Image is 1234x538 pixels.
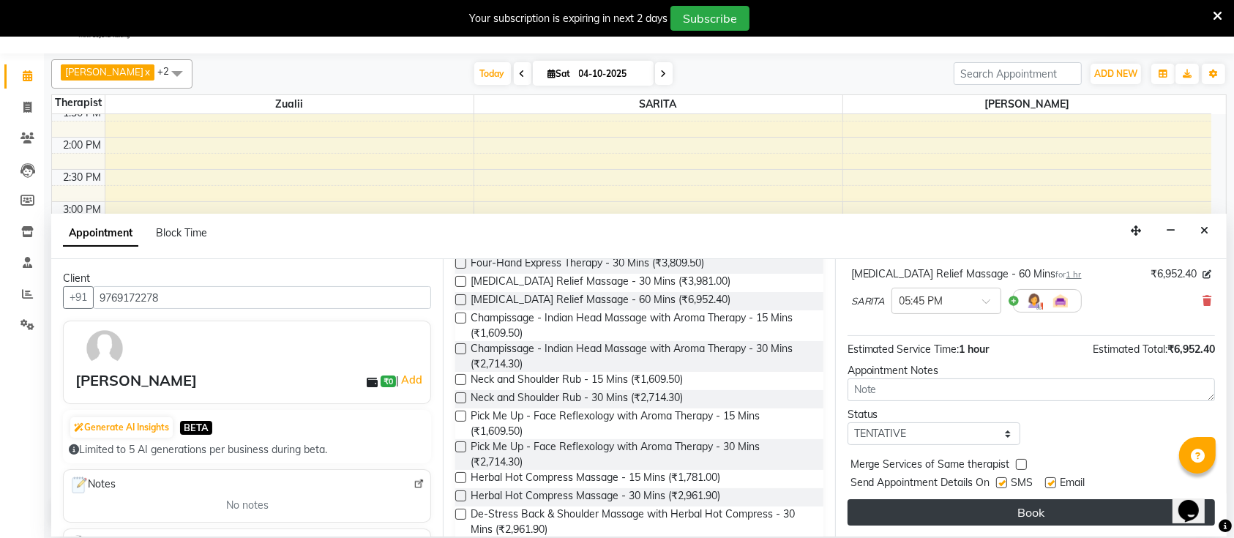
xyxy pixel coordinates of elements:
[399,371,425,389] a: Add
[1093,343,1167,356] span: Estimated Total:
[471,274,730,292] span: [MEDICAL_DATA] Relief Massage - 30 Mins (₹3,981.00)
[180,421,212,435] span: BETA
[471,439,811,470] span: Pick Me Up - Face Reflexology with Aroma Therapy - 30 Mins (₹2,714.30)
[471,470,720,488] span: Herbal Hot Compress Massage - 15 Mins (₹1,781.00)
[105,95,474,113] span: zualii
[850,457,1010,475] span: Merge Services of Same therapist
[1025,292,1043,310] img: Hairdresser.png
[93,286,431,309] input: Search by Name/Mobile/Email/Code
[850,475,990,493] span: Send Appointment Details On
[156,226,207,239] span: Block Time
[851,266,1082,282] div: [MEDICAL_DATA] Relief Massage - 60 Mins
[1203,270,1211,279] i: Edit price
[471,408,811,439] span: Pick Me Up - Face Reflexology with Aroma Therapy - 15 Mins (₹1,609.50)
[848,343,960,356] span: Estimated Service Time:
[1061,475,1085,493] span: Email
[69,442,425,457] div: Limited to 5 AI generations per business during beta.
[474,62,511,85] span: Today
[65,66,143,78] span: [PERSON_NAME]
[1052,292,1069,310] img: Interior.png
[63,220,138,247] span: Appointment
[143,66,150,78] a: x
[226,498,269,513] span: No notes
[61,138,105,153] div: 2:00 PM
[545,68,575,79] span: Sat
[1094,68,1137,79] span: ADD NEW
[843,95,1212,113] span: [PERSON_NAME]
[61,202,105,217] div: 3:00 PM
[851,294,886,309] span: SARITA
[471,292,730,310] span: [MEDICAL_DATA] Relief Massage - 60 Mins (₹6,952.40)
[848,499,1215,526] button: Book
[70,417,173,438] button: Generate AI Insights
[469,11,668,26] div: Your subscription is expiring in next 2 days
[1173,479,1219,523] iframe: chat widget
[474,95,842,113] span: SARITA
[1091,64,1141,84] button: ADD NEW
[61,170,105,185] div: 2:30 PM
[381,376,396,387] span: ₹0
[396,371,425,389] span: |
[1194,220,1215,242] button: Close
[52,95,105,111] div: Therapist
[670,6,749,31] button: Subscribe
[1066,269,1082,280] span: 1 hr
[954,62,1082,85] input: Search Appointment
[1011,475,1033,493] span: SMS
[471,488,720,507] span: Herbal Hot Compress Massage - 30 Mins (₹2,961.90)
[1167,343,1215,356] span: ₹6,952.40
[1151,266,1197,282] span: ₹6,952.40
[75,370,197,392] div: [PERSON_NAME]
[471,390,683,408] span: Neck and Shoulder Rub - 30 Mins (₹2,714.30)
[63,286,94,309] button: +91
[471,310,811,341] span: Champissage - Indian Head Massage with Aroma Therapy - 15 Mins (₹1,609.50)
[960,343,990,356] span: 1 hour
[471,372,683,390] span: Neck and Shoulder Rub - 15 Mins (₹1,609.50)
[70,476,116,495] span: Notes
[471,255,704,274] span: Four-Hand Express Therapy - 30 Mins (₹3,809.50)
[848,407,1020,422] div: Status
[848,363,1215,378] div: Appointment Notes
[471,507,811,537] span: De-Stress Back & Shoulder Massage with Herbal Hot Compress - 30 Mins (₹2,961.90)
[1056,269,1082,280] small: for
[63,271,431,286] div: Client
[575,63,648,85] input: 2025-10-04
[83,327,126,370] img: avatar
[157,65,180,77] span: +2
[471,341,811,372] span: Champissage - Indian Head Massage with Aroma Therapy - 30 Mins (₹2,714.30)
